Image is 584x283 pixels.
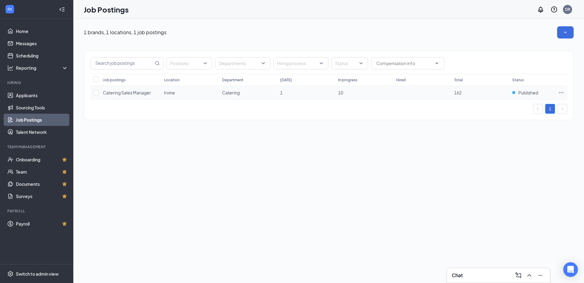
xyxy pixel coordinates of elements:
[562,29,568,35] svg: SmallChevronDown
[103,77,126,83] div: Job postings
[222,90,240,95] span: Catering
[16,178,68,190] a: DocumentsCrown
[524,270,534,280] button: ChevronUp
[451,74,509,86] th: Total
[560,107,564,111] span: right
[280,90,283,95] span: 1
[335,74,393,86] th: In progress
[7,6,13,12] svg: WorkstreamLogo
[393,74,451,86] th: Hired
[563,262,578,277] div: Open Intercom Messenger
[452,272,463,279] h3: Chat
[219,86,277,100] td: Catering
[90,57,154,69] input: Search job postings
[537,6,544,13] svg: Notifications
[16,190,68,202] a: SurveysCrown
[103,90,151,95] span: Catering Sales Manager
[376,60,432,67] input: Compensation info
[338,90,343,95] span: 10
[84,29,166,36] p: 1 brands, 1 locations, 1 job postings
[545,104,555,114] li: 1
[533,104,543,114] button: left
[557,104,567,114] button: right
[7,271,13,277] svg: Settings
[526,272,533,279] svg: ChevronUp
[7,208,67,214] div: Payroll
[550,6,558,13] svg: QuestionInfo
[536,107,540,111] span: left
[84,4,129,15] h1: Job Postings
[558,90,564,96] svg: Ellipses
[557,104,567,114] li: Next Page
[535,270,545,280] button: Minimize
[16,166,68,178] a: TeamCrown
[537,272,544,279] svg: Minimize
[16,153,68,166] a: OnboardingCrown
[513,270,523,280] button: ComposeMessage
[222,77,243,83] div: Department
[16,25,68,37] a: Home
[509,74,555,86] th: Status
[557,26,574,39] button: SmallChevronDown
[277,74,335,86] th: [DATE]
[518,90,538,96] span: Published
[164,90,175,95] span: Irvine
[16,271,59,277] div: Switch to admin view
[7,65,13,71] svg: Analysis
[161,86,219,100] td: Irvine
[454,90,462,95] span: 162
[16,114,68,126] a: Job Postings
[16,101,68,114] a: Sourcing Tools
[16,65,68,71] div: Reporting
[16,126,68,138] a: Talent Network
[565,7,570,12] div: DR
[7,144,67,149] div: Team Management
[16,50,68,62] a: Scheduling
[16,89,68,101] a: Applicants
[533,104,543,114] li: Previous Page
[59,6,65,13] svg: Collapse
[164,77,180,83] div: Location
[155,61,160,66] svg: MagnifyingGlass
[546,104,555,113] a: 1
[434,61,439,66] svg: ChevronDown
[515,272,522,279] svg: ComposeMessage
[16,37,68,50] a: Messages
[7,80,67,85] div: Hiring
[16,218,68,230] a: PayrollCrown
